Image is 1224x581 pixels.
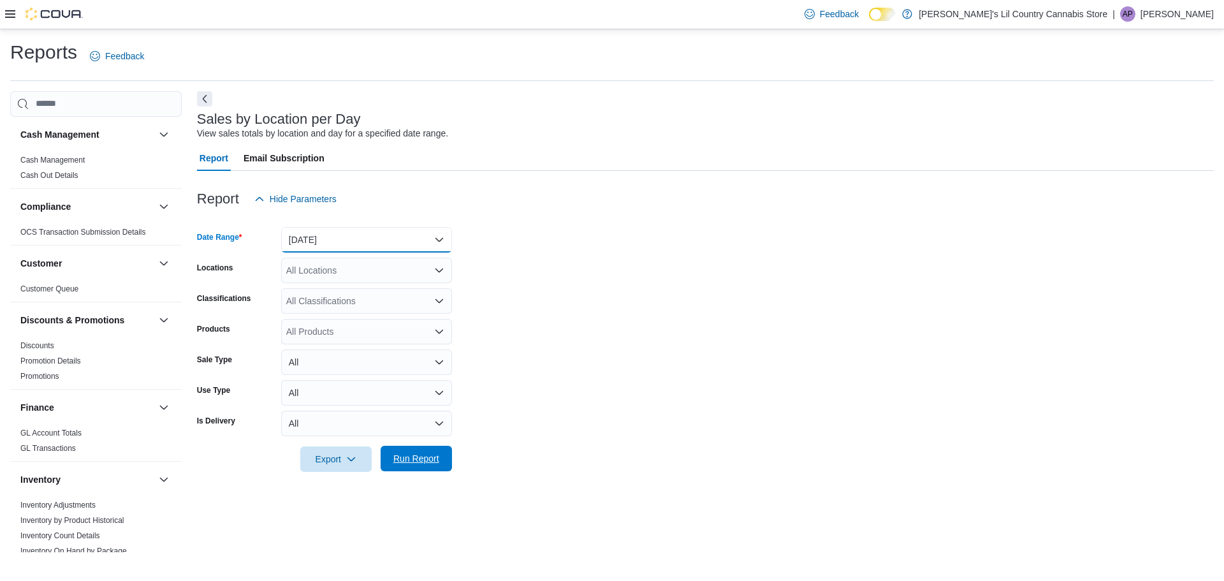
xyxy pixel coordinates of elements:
label: Sale Type [197,355,232,365]
a: GL Transactions [20,444,76,453]
span: AP [1123,6,1133,22]
h3: Inventory [20,473,61,486]
h3: Discounts & Promotions [20,314,124,327]
span: Inventory by Product Historical [20,515,124,526]
h3: Sales by Location per Day [197,112,361,127]
h3: Cash Management [20,128,99,141]
p: [PERSON_NAME] [1140,6,1214,22]
a: Promotions [20,372,59,381]
button: Open list of options [434,327,444,337]
span: Feedback [820,8,859,20]
button: Customer [156,256,171,271]
a: GL Account Totals [20,429,82,438]
button: Customer [20,257,154,270]
a: Cash Out Details [20,171,78,180]
a: Customer Queue [20,284,78,293]
label: Products [197,324,230,334]
div: Discounts & Promotions [10,338,182,389]
a: Inventory On Hand by Package [20,547,127,555]
input: Dark Mode [869,8,896,21]
span: Inventory On Hand by Package [20,546,127,556]
label: Classifications [197,293,251,304]
a: Feedback [85,43,149,69]
div: View sales totals by location and day for a specified date range. [197,127,448,140]
h1: Reports [10,40,77,65]
button: Finance [156,400,171,415]
span: Report [200,145,228,171]
h3: Finance [20,401,54,414]
a: Cash Management [20,156,85,165]
span: Export [308,446,364,472]
span: GL Transactions [20,443,76,453]
button: Open list of options [434,296,444,306]
div: Alexis Peters [1120,6,1135,22]
button: Discounts & Promotions [20,314,154,327]
button: Run Report [381,446,452,471]
span: OCS Transaction Submission Details [20,227,146,237]
span: Feedback [105,50,144,63]
a: Discounts [20,341,54,350]
button: Inventory [156,472,171,487]
span: Cash Management [20,155,85,165]
a: Inventory Count Details [20,531,100,540]
span: Discounts [20,341,54,351]
div: Cash Management [10,152,182,188]
img: Cova [25,8,83,20]
button: Next [197,91,212,107]
a: Promotion Details [20,357,81,365]
h3: Customer [20,257,62,270]
button: Finance [20,401,154,414]
div: Customer [10,281,182,302]
span: Dark Mode [869,21,870,22]
span: Email Subscription [244,145,324,171]
button: Export [300,446,372,472]
h3: Report [197,191,239,207]
p: | [1112,6,1115,22]
button: All [281,380,452,406]
p: [PERSON_NAME]'s Lil Country Cannabis Store [919,6,1107,22]
label: Locations [197,263,233,273]
button: Open list of options [434,265,444,276]
button: Compliance [156,199,171,214]
button: Hide Parameters [249,186,342,212]
span: Inventory Adjustments [20,500,96,510]
span: Inventory Count Details [20,531,100,541]
span: Promotions [20,371,59,381]
button: [DATE] [281,227,452,253]
button: Cash Management [156,127,171,142]
a: OCS Transaction Submission Details [20,228,146,237]
label: Is Delivery [197,416,235,426]
button: Cash Management [20,128,154,141]
button: Compliance [20,200,154,213]
div: Compliance [10,224,182,245]
a: Inventory by Product Historical [20,516,124,525]
span: Customer Queue [20,284,78,294]
h3: Compliance [20,200,71,213]
label: Date Range [197,232,242,242]
label: Use Type [197,385,230,395]
span: Run Report [393,452,439,465]
button: Discounts & Promotions [156,313,171,328]
span: Hide Parameters [270,193,337,205]
span: GL Account Totals [20,428,82,438]
button: All [281,411,452,436]
span: Promotion Details [20,356,81,366]
a: Inventory Adjustments [20,501,96,510]
a: Feedback [799,1,864,27]
button: All [281,349,452,375]
button: Inventory [20,473,154,486]
div: Finance [10,425,182,461]
span: Cash Out Details [20,170,78,180]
